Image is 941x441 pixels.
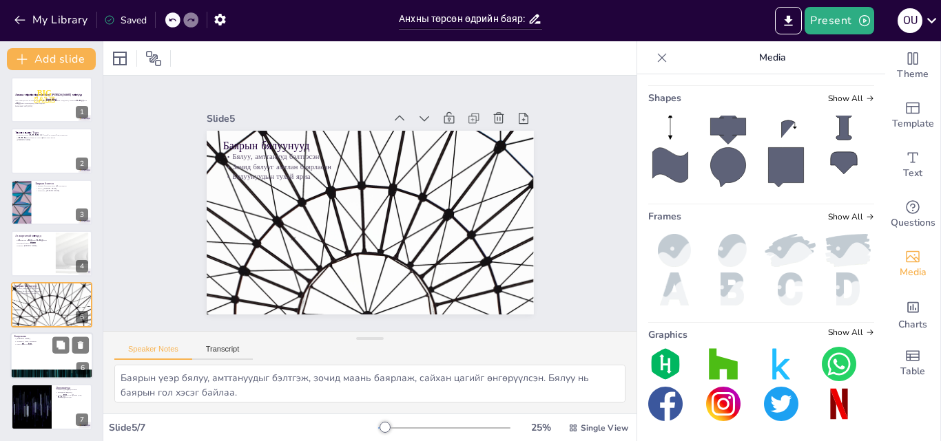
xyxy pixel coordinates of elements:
p: Баяр хөөртэй өдөр [14,343,89,345]
img: paint2.png [764,234,816,267]
div: 5 [76,311,88,323]
span: Charts [898,317,927,332]
p: Инээдтэй яриа хөөрөө [15,242,52,245]
p: Бялуунуудын тухай яриа [15,292,88,294]
button: O U [898,7,922,34]
div: 3 [76,208,88,221]
p: Хөгжилтэй мөчүүдийг өнгөрүүлсэн [15,239,52,242]
div: 4 [11,230,92,276]
p: Бялуу, амттанууд бэлтгэсэн [228,136,521,177]
input: Insert title [399,9,528,29]
div: 1 [11,77,92,122]
strong: Анхны төрсөн өдрийн баяр: [PERSON_NAME] мөчүүд [15,94,82,97]
div: Layout [109,47,131,69]
span: Template [892,116,934,131]
div: 7 [76,413,88,426]
span: Media [900,265,927,280]
button: Present [805,7,873,34]
span: Questions [891,215,935,230]
span: Position [145,50,162,67]
div: Change the overall theme [885,41,940,91]
div: Saved [104,14,147,27]
div: Add text boxes [885,140,940,190]
span: Single View [581,422,628,433]
p: Инээдтэй явдлууд [56,391,88,394]
p: Баярын [PERSON_NAME] [15,244,52,247]
p: Энэ танилцуулга нь миний анхны төрсөн өдрийн баярыг тэмдэглэх, баярлаж өнгөрүүлсэн мөчүүдийг хува... [15,100,88,105]
p: Бялуу, [PERSON_NAME] [35,187,88,190]
p: Зочид бялууг амтлан баярласан [227,147,520,187]
p: Баярын бэлтгэл [35,182,88,186]
img: paint.png [822,234,874,267]
img: graphic [648,347,683,381]
span: Shapes [648,92,681,105]
div: Slide 5 [216,95,394,127]
div: 2 [76,158,88,170]
img: graphic [764,387,798,421]
button: Speaker Notes [114,345,192,360]
p: Баярын бэлтгэлд олон хүн оролцсон [35,184,88,187]
p: Чимэглэл, [PERSON_NAME] [35,190,88,193]
div: 1 [76,106,88,118]
p: Миний анхны төрсөн өдөр 2025 оны 8-р сарын 6-нд тохиосон [15,133,88,136]
span: Theme [897,67,929,82]
div: 25 % [524,421,557,434]
img: c.png [764,272,816,305]
img: a.png [648,272,701,305]
img: graphic [706,387,741,421]
p: Зочид бялууг амтлан баярласан [15,290,88,292]
p: Аз жаргалтай мөчүүд [15,234,52,238]
button: Duplicate Slide [52,336,69,353]
button: Transcript [192,345,254,360]
div: 3 [11,180,92,225]
img: graphic [822,347,856,381]
button: Delete Slide [72,336,89,353]
div: 2 [11,128,92,173]
img: d.png [822,272,874,305]
div: 5 [11,282,92,327]
span: SALE [34,96,55,105]
div: Add charts and graphs [885,289,940,338]
img: graphic [648,387,683,421]
div: Add a table [885,338,940,388]
span: Graphics [648,328,687,341]
img: ball.png [648,234,701,267]
p: Найз нөхөд, гэр бүлийн дунд өнгөрүүлсэн цаг [56,394,88,399]
span: BIG [37,88,52,97]
div: O U [898,8,922,33]
div: 4 [76,260,88,272]
p: Төрсөн өдрийн баяр нь олон хүний хамт ирсэн [15,136,88,138]
div: 6 [76,362,89,374]
p: [PERSON_NAME] [14,338,89,341]
span: Show all [828,212,874,222]
p: Баярын бялуунууд [229,123,523,169]
p: Мартагдашгүй дурсамж [56,389,88,391]
p: Баярлалаа [14,334,89,338]
img: graphic [706,347,741,381]
p: Media [673,41,871,74]
p: Бялуунуудын тухай яриа [226,156,519,197]
p: Төрсөн өдөр: Түүх [15,130,88,134]
textarea: Баярын үеэр бялуу, амттануудыг бэлтгэж, зочид маань баярлаж, сайхан цагийг өнгөрүүлсэн. Бялуу нь ... [114,365,625,402]
span: Heading [46,98,56,102]
img: graphic [822,387,856,421]
p: Дурсамжууд [56,386,88,390]
img: graphic [764,347,798,381]
span: Text [903,166,922,181]
p: Generated with [URL] [15,105,88,107]
span: Table [900,364,925,379]
div: Get real-time input from your audience [885,190,940,239]
button: My Library [10,9,94,31]
div: 7 [11,384,92,429]
span: Frames [648,210,681,223]
img: b.png [706,272,758,305]
button: Export to PowerPoint [775,7,802,34]
p: Дэмжлэг, хайр, анхаарал [14,341,89,343]
span: Show all [828,327,874,337]
p: Бялуу, амттанууд бэлтгэсэн [15,287,88,290]
img: oval.png [706,234,758,267]
div: 6 [10,332,93,379]
div: Slide 5 / 7 [109,421,378,434]
div: Add images, graphics, shapes or video [885,239,940,289]
div: Add ready made slides [885,91,940,140]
